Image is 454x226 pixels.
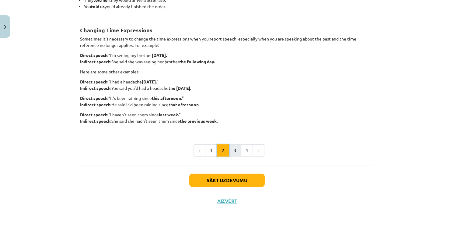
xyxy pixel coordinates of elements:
strong: the previous week. [180,118,218,124]
button: 2 [217,144,229,157]
strong: Changing Time Expressions [80,26,152,34]
strong: Indirect speech: [80,59,111,64]
p: “I had a headache ” You said you’d had a headache [80,79,374,91]
button: « [194,144,205,157]
strong: [DATE]. [152,52,167,58]
button: Aizvērt [215,198,239,204]
nav: Page navigation example [80,144,374,157]
li: You you’d already finished the order. [84,3,374,16]
button: 4 [241,144,253,157]
button: » [253,144,264,157]
strong: Direct speech: [80,112,108,117]
button: 1 [205,144,217,157]
p: Here are some other examples: [80,69,374,75]
strong: the following day. [179,59,215,64]
strong: this afternoon. [152,95,182,101]
strong: Indirect speech: [80,102,111,107]
strong: Direct speech: [80,79,108,84]
img: icon-close-lesson-0947bae3869378f0d4975bcd49f059093ad1ed9edebbc8119c70593378902aed.svg [4,25,6,29]
strong: the [DATE]. [169,85,191,91]
strong: Direct speech: [80,52,108,58]
strong: [DATE]. [142,79,157,84]
p: Sometimes it’s necessary to change the time expressions when you report speech, especially when y... [80,36,374,48]
p: “I’m seeing my brother ” She said she was seeing her brother [80,52,374,65]
button: Sākt uzdevumu [189,174,265,187]
strong: Direct speech: [80,95,108,101]
strong: that afternoon [169,102,199,107]
strong: last week. [159,112,179,117]
strong: told us [91,4,105,9]
strong: Indirect speech: [80,118,111,124]
p: “It’s been raining since ” He said it’d been raining since . [80,95,374,108]
button: 3 [229,144,241,157]
strong: Indirect speech: [80,85,111,91]
p: “I haven’t seen them since ” She said she hadn’t seen them since [80,111,374,131]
